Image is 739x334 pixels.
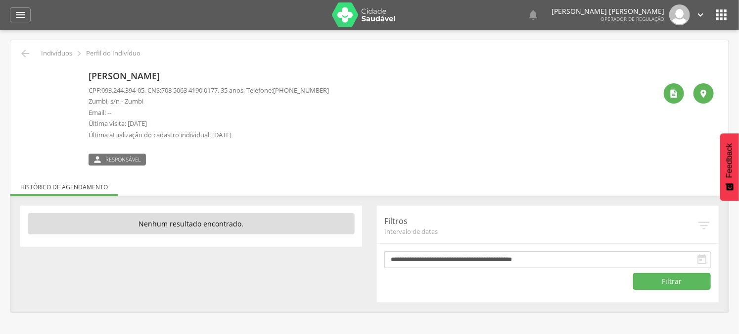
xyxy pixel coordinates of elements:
[527,9,539,21] i: 
[89,119,329,128] p: Última visita: [DATE]
[161,86,218,95] span: 708 5063 4190 0177
[695,4,706,25] a: 
[600,15,664,22] span: Operador de regulação
[28,213,355,235] p: Nenhum resultado encontrado.
[384,216,696,227] p: Filtros
[552,8,664,15] p: [PERSON_NAME] [PERSON_NAME]
[89,130,329,140] p: Última atualização do cadastro individual: [DATE]
[384,227,696,236] span: Intervalo de datas
[74,48,85,59] i: 
[10,7,31,22] a: 
[41,50,72,57] p: Indivíduos
[86,50,140,57] p: Perfil do Indivíduo
[669,89,679,99] i: 
[633,273,711,290] button: Filtrar
[720,133,739,201] button: Feedback - Mostrar pesquisa
[89,86,329,95] p: CPF: , CNS: , 35 anos, Telefone:
[14,9,26,21] i: 
[527,4,539,25] a: 
[725,143,734,178] span: Feedback
[273,86,329,95] span: [PHONE_NUMBER]
[699,89,709,99] i: 
[664,83,684,104] div: Ver histórico de cadastramento
[693,83,714,104] div: Localização
[695,9,706,20] i: 
[89,108,329,117] p: Email: --
[89,97,329,106] p: Zumbi, s/n - Zumbi
[101,86,144,95] span: 093.244.394-05
[89,70,329,83] p: [PERSON_NAME]
[19,48,31,59] i: Voltar
[713,7,729,23] i: 
[92,156,102,164] i: 
[696,218,711,233] i: 
[105,156,141,164] span: Responsável
[696,254,708,266] i: 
